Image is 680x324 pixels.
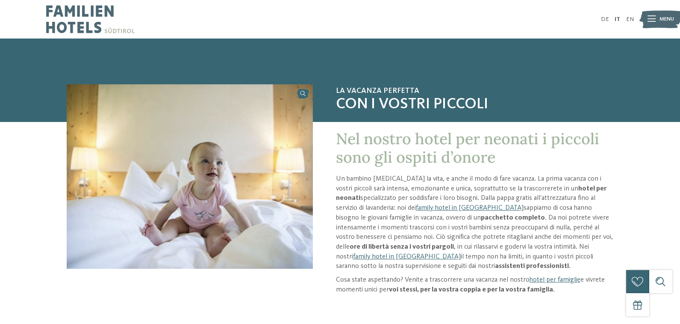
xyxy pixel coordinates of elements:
[495,263,569,270] strong: assistenti professionisti
[336,95,613,114] span: con i vostri piccoli
[67,84,313,269] img: Hotel per neonati in Alto Adige per una vacanza di relax
[626,16,634,22] a: EN
[530,276,580,283] a: hotel per famiglie
[336,275,613,294] p: Cosa state aspettando? Venite a trascorrere una vacanza nel nostro e vivrete momenti unici per .
[389,286,553,293] strong: voi stessi, per la vostra coppia e per la vostra famiglia
[481,214,545,221] strong: pacchetto completo
[336,86,613,96] span: La vacanza perfetta
[601,16,609,22] a: DE
[416,205,524,211] a: family hotel in [GEOGRAPHIC_DATA]
[350,244,454,250] strong: ore di libertà senza i vostri pargoli
[353,253,461,260] a: family hotel in [GEOGRAPHIC_DATA]
[659,15,674,23] span: Menu
[336,185,606,202] strong: hotel per neonati
[615,16,620,22] a: IT
[336,129,599,167] span: Nel nostro hotel per neonati i piccoli sono gli ospiti d’onore
[336,174,613,271] p: Un bambino [MEDICAL_DATA] la vita, e anche il modo di fare vacanza. La prima vacanza con i vostri...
